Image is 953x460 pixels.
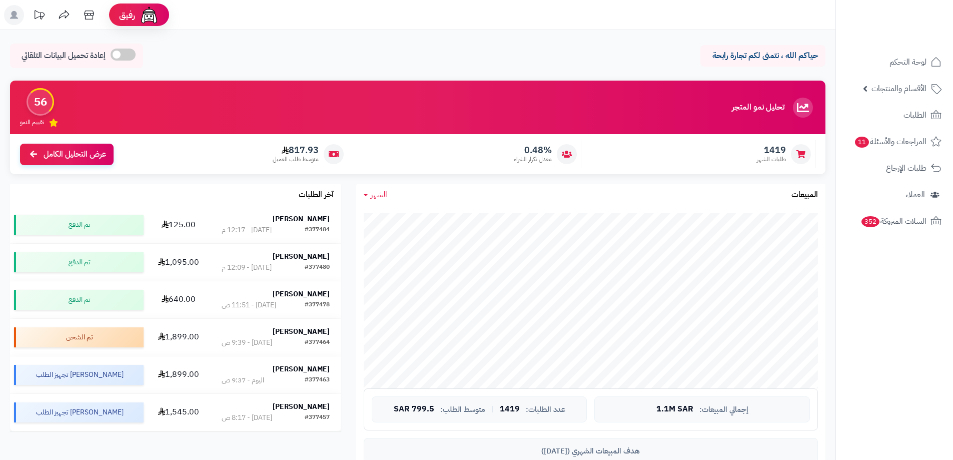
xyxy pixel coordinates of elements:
[371,189,387,201] span: الشهر
[732,103,784,112] h3: تحليل نمو المتجر
[222,300,276,310] div: [DATE] - 11:51 ص
[394,405,434,414] span: 799.5 SAR
[222,375,264,385] div: اليوم - 9:37 ص
[273,289,330,299] strong: [PERSON_NAME]
[861,216,879,227] span: 352
[222,225,272,235] div: [DATE] - 12:17 م
[854,135,926,149] span: المراجعات والأسئلة
[273,251,330,262] strong: [PERSON_NAME]
[757,155,786,164] span: طلبات الشهر
[656,405,693,414] span: 1.1M SAR
[20,144,114,165] a: عرض التحليل الكامل
[905,188,925,202] span: العملاء
[757,145,786,156] span: 1419
[22,50,106,62] span: إعادة تحميل البيانات التلقائي
[903,108,926,122] span: الطلبات
[14,252,144,272] div: تم الدفع
[222,338,272,348] div: [DATE] - 9:39 ص
[148,244,210,281] td: 1,095.00
[526,405,565,414] span: عدد الطلبات:
[273,155,319,164] span: متوسط طلب العميل
[514,145,552,156] span: 0.48%
[699,405,748,414] span: إجمالي المبيعات:
[500,405,520,414] span: 1419
[860,214,926,228] span: السلات المتروكة
[842,130,947,154] a: المراجعات والأسئلة11
[273,145,319,156] span: 817.93
[273,326,330,337] strong: [PERSON_NAME]
[871,82,926,96] span: الأقسام والمنتجات
[222,263,272,273] div: [DATE] - 12:09 م
[14,215,144,235] div: تم الدفع
[842,156,947,180] a: طلبات الإرجاع
[148,394,210,431] td: 1,545.00
[20,118,44,127] span: تقييم النمو
[14,290,144,310] div: تم الدفع
[27,5,52,28] a: تحديثات المنصة
[842,50,947,74] a: لوحة التحكم
[14,327,144,347] div: تم الشحن
[305,225,330,235] div: #377484
[855,137,869,148] span: 11
[514,155,552,164] span: معدل تكرار الشراء
[305,375,330,385] div: #377463
[299,191,334,200] h3: آخر الطلبات
[842,183,947,207] a: العملاء
[273,214,330,224] strong: [PERSON_NAME]
[791,191,818,200] h3: المبيعات
[305,413,330,423] div: #377457
[305,263,330,273] div: #377480
[14,402,144,422] div: [PERSON_NAME] تجهيز الطلب
[14,365,144,385] div: [PERSON_NAME] تجهيز الطلب
[886,161,926,175] span: طلبات الإرجاع
[273,401,330,412] strong: [PERSON_NAME]
[148,319,210,356] td: 1,899.00
[842,103,947,127] a: الطلبات
[44,149,106,160] span: عرض التحليل الكامل
[372,446,810,456] div: هدف المبيعات الشهري ([DATE])
[222,413,272,423] div: [DATE] - 8:17 ص
[889,55,926,69] span: لوحة التحكم
[139,5,159,25] img: ai-face.png
[842,209,947,233] a: السلات المتروكة352
[119,9,135,21] span: رفيق
[440,405,485,414] span: متوسط الطلب:
[708,50,818,62] p: حياكم الله ، نتمنى لكم تجارة رابحة
[305,300,330,310] div: #377478
[148,206,210,243] td: 125.00
[305,338,330,348] div: #377464
[273,364,330,374] strong: [PERSON_NAME]
[148,281,210,318] td: 640.00
[364,189,387,201] a: الشهر
[491,405,494,413] span: |
[148,356,210,393] td: 1,899.00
